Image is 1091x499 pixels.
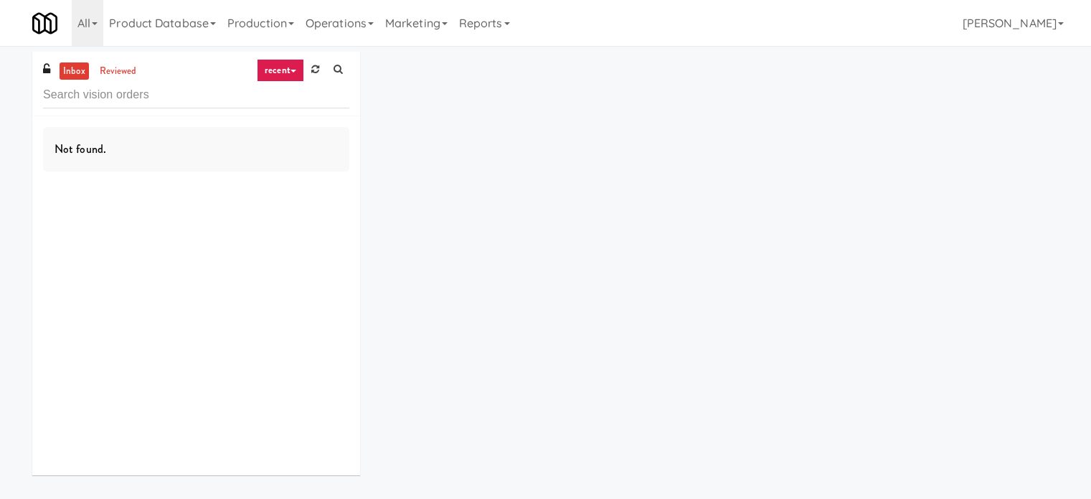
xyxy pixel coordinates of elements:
[32,11,57,36] img: Micromart
[43,82,349,108] input: Search vision orders
[55,141,106,157] span: Not found.
[96,62,141,80] a: reviewed
[257,59,304,82] a: recent
[60,62,89,80] a: inbox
